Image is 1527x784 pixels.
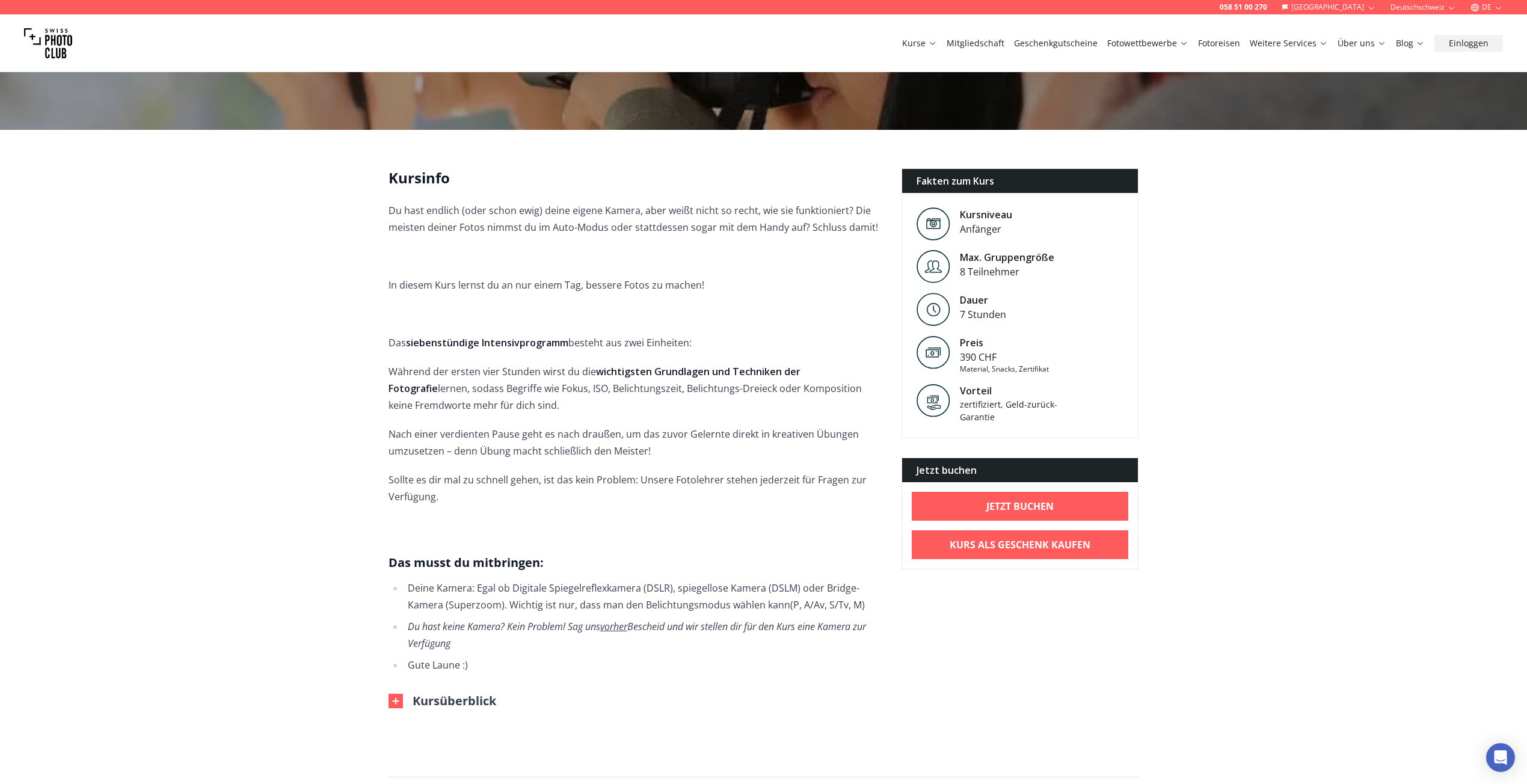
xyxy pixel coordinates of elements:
[1245,35,1333,52] button: Weitere Services
[24,19,72,67] img: Swiss photo club
[1434,35,1503,52] button: Einloggen
[1198,37,1240,49] a: Fotoreisen
[1333,35,1391,52] button: Über uns
[950,537,1090,552] b: Kurs als Geschenk kaufen
[917,335,950,369] img: Preis
[902,37,937,49] a: Kurse
[1107,37,1188,49] a: Fotowettbewerbe
[917,250,950,283] img: Level
[1009,35,1102,52] button: Geschenkgutscheine
[600,620,627,633] u: vorher
[404,657,882,673] li: Gute Laune :)
[960,350,1049,364] div: 390 CHF
[389,693,496,709] button: Kursüberblick
[389,554,544,571] strong: Das musst du mitbringen:
[1396,37,1425,49] a: Blog
[912,530,1129,559] a: Kurs als Geschenk kaufen
[1102,35,1193,52] button: Fotowettbewerbe
[406,336,568,349] strong: siebenstündige Intensivprogramm
[1014,37,1098,49] a: Geschenkgutscheine
[986,499,1054,513] b: Jetzt buchen
[1250,37,1328,49] a: Weitere Services
[1338,37,1386,49] a: Über uns
[897,35,942,52] button: Kurse
[408,620,866,650] em: Du hast keine Kamera? Kein Problem! Sag uns Bescheid und wir stellen dir für den Kurs eine Kamera...
[389,334,882,351] p: Das besteht aus zwei Einheiten:
[960,250,1054,265] div: Max. Gruppengröße
[389,471,882,505] p: Sollte es dir mal zu schnell gehen, ist das kein Problem: Unsere Fotolehrer stehen jederzeit für ...
[389,277,882,293] p: In diesem Kurs lernst du an nur einem Tag, bessere Fotos zu machen!
[960,398,1062,423] div: zertifiziert, Geld-zurück-Garantie
[404,580,882,613] li: Deine Kamera: Egal ob Digitale Spiegelreflexkamera ( (P, A/Av, S/Tv, M)
[960,364,1049,374] div: Material, Snacks, Zertifikat
[960,293,1006,307] div: Dauer
[902,458,1138,482] div: Jetzt buchen
[1486,743,1515,772] div: Open Intercom Messenger
[1193,35,1245,52] button: Fotoreisen
[917,207,950,240] img: Level
[389,426,882,459] p: Nach einer verdienten Pause geht es nach draußen, um das zuvor Gelernte direkt in kreativen Übung...
[942,35,1009,52] button: Mitgliedschaft
[960,307,1006,322] div: 7 Stunden
[1220,2,1267,12] a: 058 51 00 270
[960,335,1049,350] div: Preis
[960,222,1012,236] div: Anfänger
[960,207,1012,222] div: Kursniveau
[389,363,882,414] p: Während der ersten vier Stunden wirst du die lernen, sodass Begriffe wie Fokus, ISO, Belichtungsz...
[917,384,950,417] img: Vorteil
[389,202,882,236] p: Du hast endlich (oder schon ewig) deine eigene Kamera, aber weißt nicht so recht, wie sie funktio...
[389,168,882,188] h2: Kursinfo
[960,265,1054,279] div: 8 Teilnehmer
[917,293,950,326] img: Level
[902,169,1138,193] div: Fakten zum Kurs
[960,384,1062,398] div: Vorteil
[1391,35,1430,52] button: Blog
[947,37,1004,49] a: Mitgliedschaft
[389,694,403,708] img: Outline Close
[912,492,1129,521] a: Jetzt buchen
